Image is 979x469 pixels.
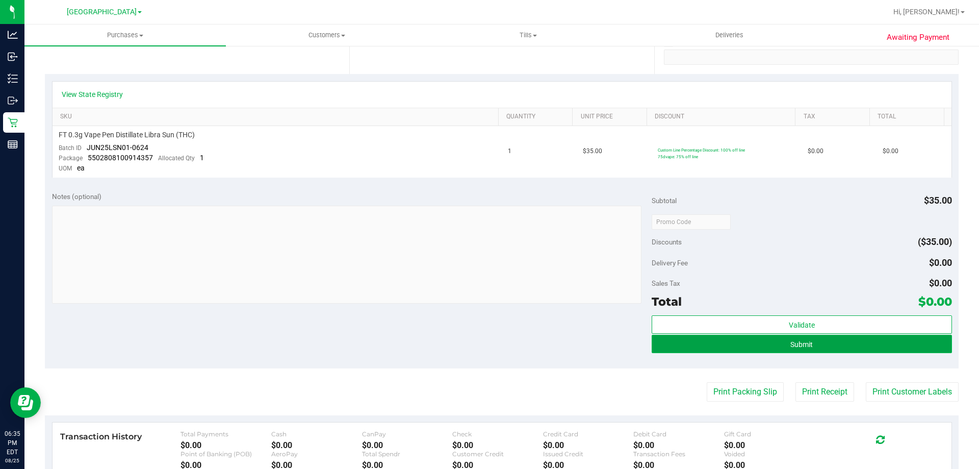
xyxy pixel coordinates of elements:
[271,440,362,450] div: $0.00
[59,130,195,140] span: FT 0.3g Vape Pen Distillate Libra Sun (THC)
[652,294,682,309] span: Total
[702,31,757,40] span: Deliveries
[271,430,362,438] div: Cash
[62,89,123,100] a: View State Registry
[866,382,959,402] button: Print Customer Labels
[77,164,85,172] span: ea
[428,31,628,40] span: Tills
[10,387,41,418] iframe: Resource center
[226,24,427,46] a: Customers
[506,113,569,121] a: Quantity
[543,440,634,450] div: $0.00
[652,233,682,251] span: Discounts
[808,146,823,156] span: $0.00
[5,429,20,457] p: 06:35 PM EDT
[929,257,952,268] span: $0.00
[8,52,18,62] inline-svg: Inbound
[929,278,952,288] span: $0.00
[543,450,634,458] div: Issued Credit
[583,146,602,156] span: $35.00
[362,450,453,458] div: Total Spendr
[8,117,18,128] inline-svg: Retail
[88,154,153,162] span: 5502808100914357
[790,340,813,349] span: Submit
[200,154,204,162] span: 1
[452,430,543,438] div: Check
[362,430,453,438] div: CanPay
[918,236,952,247] span: ($35.00)
[893,8,960,16] span: Hi, [PERSON_NAME]!
[724,450,815,458] div: Voided
[633,430,724,438] div: Debit Card
[652,315,951,334] button: Validate
[60,113,494,121] a: SKU
[652,259,688,267] span: Delivery Fee
[59,155,83,162] span: Package
[629,24,830,46] a: Deliveries
[362,440,453,450] div: $0.00
[59,144,82,152] span: Batch ID
[795,382,854,402] button: Print Receipt
[652,196,677,205] span: Subtotal
[226,31,427,40] span: Customers
[543,430,634,438] div: Credit Card
[804,113,866,121] a: Tax
[52,192,101,201] span: Notes (optional)
[181,430,271,438] div: Total Payments
[652,335,951,353] button: Submit
[8,95,18,106] inline-svg: Outbound
[658,154,698,159] span: 75dvape: 75% off line
[652,279,680,287] span: Sales Tax
[887,32,949,43] span: Awaiting Payment
[924,195,952,206] span: $35.00
[87,143,148,152] span: JUN25LSN01-0624
[427,24,629,46] a: Tills
[5,457,20,464] p: 08/25
[878,113,940,121] a: Total
[8,139,18,150] inline-svg: Reports
[67,8,137,16] span: [GEOGRAPHIC_DATA]
[271,450,362,458] div: AeroPay
[658,147,745,153] span: Custom Line Percentage Discount: 100% off line
[24,24,226,46] a: Purchases
[633,450,724,458] div: Transaction Fees
[581,113,643,121] a: Unit Price
[508,146,511,156] span: 1
[655,113,791,121] a: Discount
[8,30,18,40] inline-svg: Analytics
[789,321,815,329] span: Validate
[918,294,952,309] span: $0.00
[652,214,731,230] input: Promo Code
[633,440,724,450] div: $0.00
[181,450,271,458] div: Point of Banking (POB)
[181,440,271,450] div: $0.00
[158,155,195,162] span: Allocated Qty
[724,430,815,438] div: Gift Card
[724,440,815,450] div: $0.00
[883,146,898,156] span: $0.00
[59,165,72,172] span: UOM
[8,73,18,84] inline-svg: Inventory
[707,382,784,402] button: Print Packing Slip
[24,31,226,40] span: Purchases
[452,440,543,450] div: $0.00
[452,450,543,458] div: Customer Credit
